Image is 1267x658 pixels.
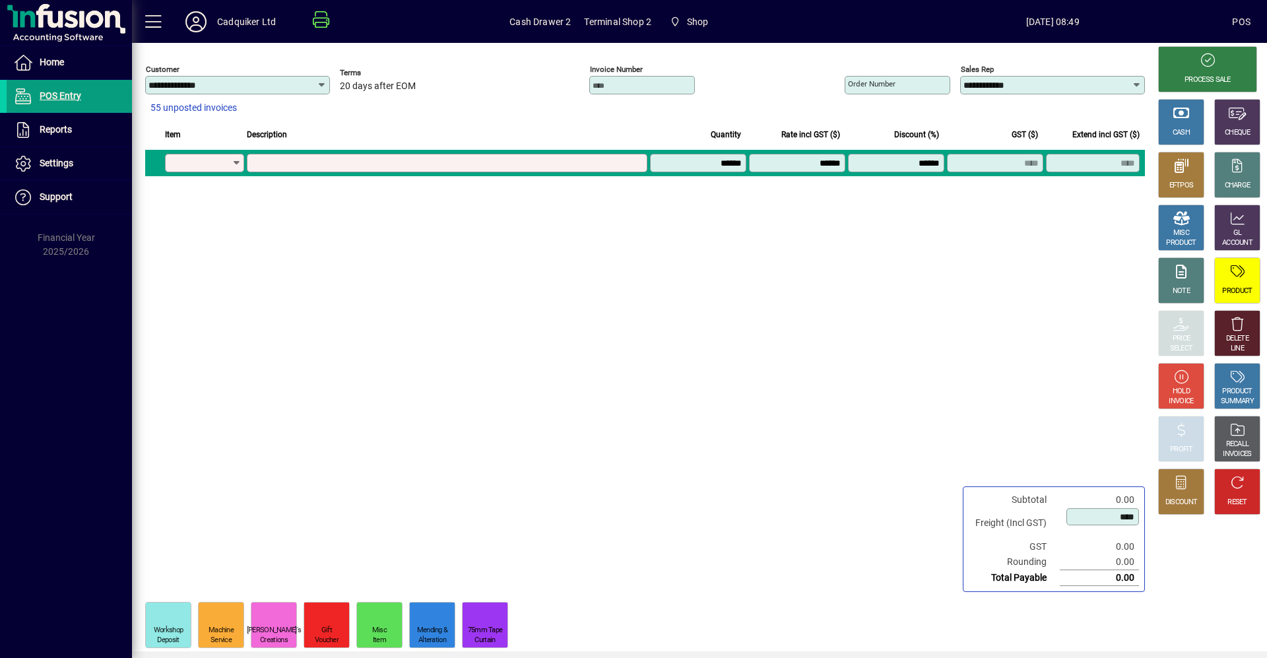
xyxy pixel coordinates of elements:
a: Settings [7,147,132,180]
div: Curtain [474,636,495,645]
button: Profile [175,10,217,34]
span: Settings [40,158,73,168]
div: NOTE [1173,286,1190,296]
div: MISC [1173,228,1189,238]
div: Gift [321,626,332,636]
div: POS [1232,11,1251,32]
td: 0.00 [1060,539,1139,554]
mat-label: Sales rep [961,65,994,74]
span: Terminal Shop 2 [584,11,651,32]
div: PRICE [1173,334,1190,344]
span: GST ($) [1012,127,1038,142]
div: 75mm Tape [468,626,503,636]
div: RECALL [1226,440,1249,449]
div: PROCESS SALE [1185,75,1231,85]
div: HOLD [1173,387,1190,397]
span: Support [40,191,73,202]
div: Voucher [315,636,339,645]
div: Cadquiker Ltd [217,11,276,32]
div: CASH [1173,128,1190,138]
div: GL [1233,228,1242,238]
td: GST [969,539,1060,554]
span: [DATE] 08:49 [873,11,1232,32]
div: [PERSON_NAME]'s [247,626,302,636]
span: Shop [665,10,713,34]
span: Rate incl GST ($) [781,127,840,142]
div: CHEQUE [1225,128,1250,138]
span: Reports [40,124,72,135]
span: Quantity [711,127,741,142]
div: PRODUCT [1222,286,1252,296]
span: Discount (%) [894,127,939,142]
div: INVOICE [1169,397,1193,407]
div: Deposit [157,636,179,645]
td: 0.00 [1060,554,1139,570]
div: PRODUCT [1166,238,1196,248]
div: Item [373,636,386,645]
div: Service [211,636,232,645]
div: PROFIT [1170,445,1192,455]
td: Subtotal [969,492,1060,508]
a: Reports [7,114,132,147]
a: Support [7,181,132,214]
div: Creations [260,636,288,645]
span: Description [247,127,287,142]
span: Home [40,57,64,67]
td: 0.00 [1060,570,1139,586]
div: PRODUCT [1222,387,1252,397]
td: Total Payable [969,570,1060,586]
mat-label: Customer [146,65,179,74]
span: 20 days after EOM [340,81,416,92]
a: Home [7,46,132,79]
td: Freight (Incl GST) [969,508,1060,539]
div: DELETE [1226,334,1249,344]
span: Terms [340,69,419,77]
div: Workshop [154,626,183,636]
mat-label: Order number [848,79,895,88]
div: Mending & [417,626,448,636]
div: INVOICES [1223,449,1251,459]
div: LINE [1231,344,1244,354]
span: 55 unposted invoices [150,101,237,115]
div: Machine [209,626,234,636]
div: EFTPOS [1169,181,1194,191]
div: SELECT [1170,344,1193,354]
div: Misc [372,626,387,636]
div: ACCOUNT [1222,238,1252,248]
mat-label: Invoice number [590,65,643,74]
div: DISCOUNT [1165,498,1197,508]
div: RESET [1227,498,1247,508]
td: 0.00 [1060,492,1139,508]
div: CHARGE [1225,181,1251,191]
div: SUMMARY [1221,397,1254,407]
div: Alteration [418,636,446,645]
button: 55 unposted invoices [145,96,242,120]
span: Cash Drawer 2 [509,11,571,32]
span: Extend incl GST ($) [1072,127,1140,142]
span: Shop [687,11,709,32]
td: Rounding [969,554,1060,570]
span: Item [165,127,181,142]
span: POS Entry [40,90,81,101]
